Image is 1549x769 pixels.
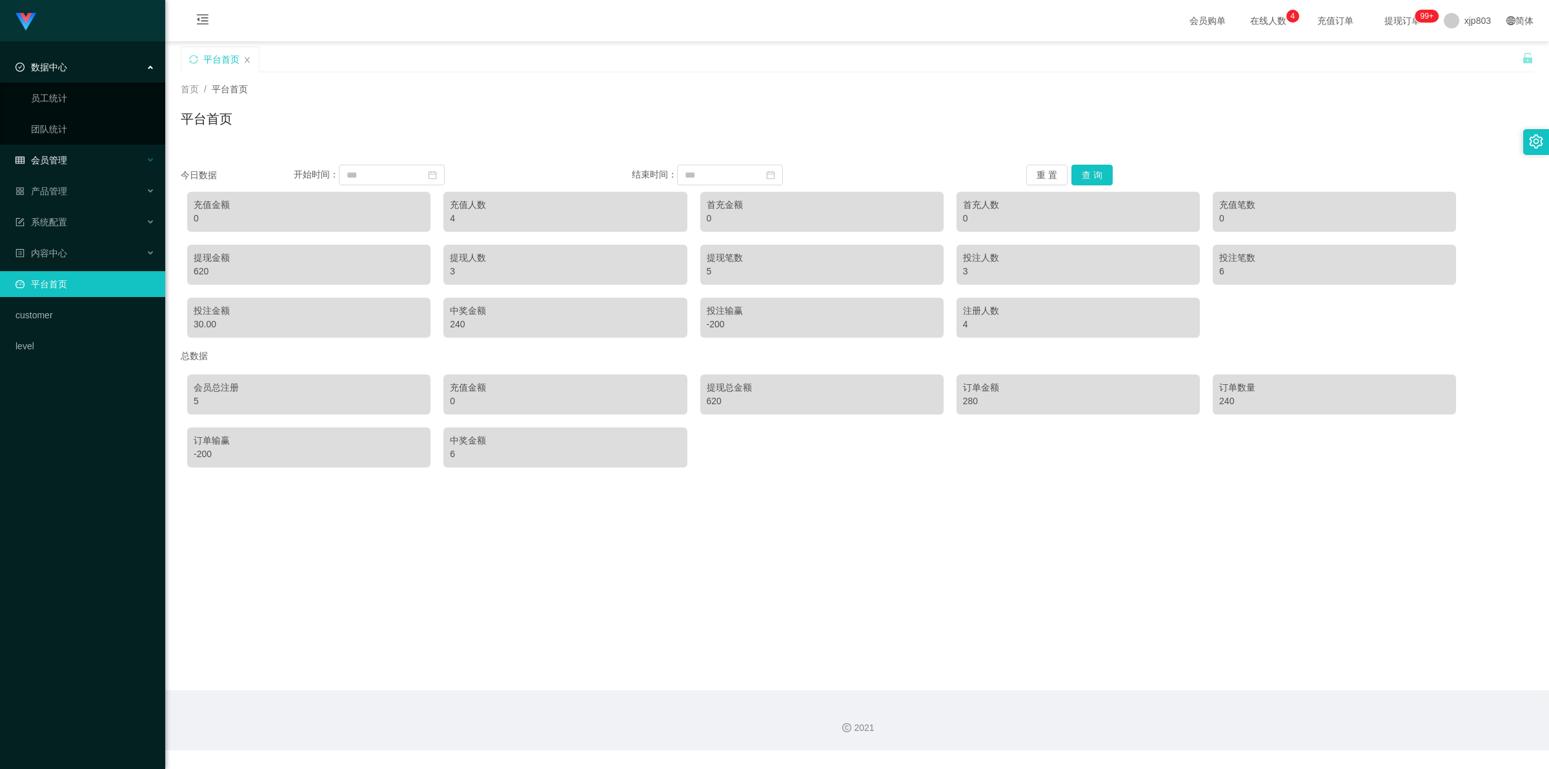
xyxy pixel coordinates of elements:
[212,84,248,94] span: 平台首页
[963,251,1193,265] div: 投注人数
[766,170,775,179] i: 图标: calendar
[963,318,1193,331] div: 4
[450,251,680,265] div: 提现人数
[1286,10,1299,23] sup: 4
[31,116,155,142] a: 团队统计
[450,265,680,278] div: 3
[450,198,680,212] div: 充值人数
[15,187,25,196] i: 图标: appstore-o
[181,84,199,94] span: 首页
[15,155,67,165] span: 会员管理
[428,170,437,179] i: 图标: calendar
[450,304,680,318] div: 中奖金额
[632,169,677,179] span: 结束时间：
[15,156,25,165] i: 图标: table
[707,304,937,318] div: 投注输赢
[15,249,25,258] i: 图标: profile
[1219,198,1450,212] div: 充值笔数
[707,318,937,331] div: -200
[1506,16,1515,25] i: 图标: global
[243,56,251,64] i: 图标: close
[1219,251,1450,265] div: 投注笔数
[450,434,680,447] div: 中奖金额
[963,198,1193,212] div: 首充人数
[181,109,232,128] h1: 平台首页
[31,85,155,111] a: 员工统计
[189,55,198,64] i: 图标: sync
[963,395,1193,408] div: 280
[450,395,680,408] div: 0
[1522,52,1534,64] i: 图标: unlock
[15,271,155,297] a: 图标: dashboard平台首页
[181,344,1534,368] div: 总数据
[450,212,680,225] div: 4
[1415,10,1439,23] sup: 256
[15,333,155,359] a: level
[194,265,424,278] div: 620
[450,447,680,461] div: 6
[707,212,937,225] div: 0
[842,723,851,732] i: 图标: copyright
[1026,165,1068,185] button: 重 置
[194,212,424,225] div: 0
[963,265,1193,278] div: 3
[194,304,424,318] div: 投注金额
[15,218,25,227] i: 图标: form
[963,212,1193,225] div: 0
[1219,212,1450,225] div: 0
[963,304,1193,318] div: 注册人数
[181,169,294,182] div: 今日数据
[15,62,67,72] span: 数据中心
[963,381,1193,395] div: 订单金额
[15,63,25,72] i: 图标: check-circle-o
[450,381,680,395] div: 充值金额
[176,721,1539,735] div: 2021
[707,251,937,265] div: 提现笔数
[294,169,339,179] span: 开始时间：
[1219,265,1450,278] div: 6
[1219,395,1450,408] div: 240
[15,217,67,227] span: 系统配置
[194,318,424,331] div: 30.00
[1290,10,1295,23] p: 4
[1071,165,1113,185] button: 查 询
[15,13,36,31] img: logo.9652507e.png
[15,302,155,328] a: customer
[707,381,937,395] div: 提现总金额
[194,395,424,408] div: 5
[194,434,424,447] div: 订单输赢
[203,47,239,72] div: 平台首页
[204,84,207,94] span: /
[15,186,67,196] span: 产品管理
[707,395,937,408] div: 620
[181,1,225,42] i: 图标: menu-fold
[1529,134,1543,149] i: 图标: setting
[194,381,424,395] div: 会员总注册
[194,447,424,461] div: -200
[450,318,680,331] div: 240
[707,265,937,278] div: 5
[194,251,424,265] div: 提现金额
[1244,16,1293,25] span: 在线人数
[15,248,67,258] span: 内容中心
[1311,16,1360,25] span: 充值订单
[194,198,424,212] div: 充值金额
[1219,381,1450,395] div: 订单数量
[707,198,937,212] div: 首充金额
[1378,16,1427,25] span: 提现订单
